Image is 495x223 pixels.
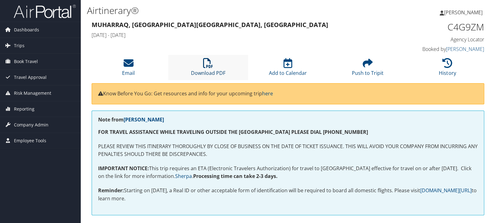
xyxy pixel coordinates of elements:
[175,173,192,180] a: Sherpa
[14,133,46,148] span: Employee Tools
[98,187,124,194] strong: Reminder:
[14,38,25,53] span: Trips
[193,173,278,180] strong: Processing time can take 2-3 days.
[14,54,38,69] span: Book Travel
[14,117,48,133] span: Company Admin
[393,36,484,43] h4: Agency Locator
[439,61,456,76] a: History
[14,85,51,101] span: Risk Management
[98,165,149,172] strong: IMPORTANT NOTICE:
[14,101,34,117] span: Reporting
[444,9,483,16] span: [PERSON_NAME]
[98,143,478,158] p: PLEASE REVIEW THIS ITINERARY THOROUGHLY BY CLOSE OF BUSINESS ON THE DATE OF TICKET ISSUANCE. THIS...
[122,61,135,76] a: Email
[87,4,355,17] h1: Airtinerary®
[393,46,484,52] h4: Booked by
[14,4,76,19] img: airportal-logo.png
[262,90,273,97] a: here
[98,165,478,180] p: This trip requires an ETA (Electronic Travelers Authorization) for travel to [GEOGRAPHIC_DATA] ef...
[98,129,368,135] strong: FOR TRAVEL ASSISTANCE WHILE TRAVELING OUTSIDE THE [GEOGRAPHIC_DATA] PLEASE DIAL [PHONE_NUMBER]
[420,187,472,194] a: [DOMAIN_NAME][URL]
[98,90,478,98] p: Know Before You Go: Get resources and info for your upcoming trip
[352,61,384,76] a: Push to Tripit
[124,116,164,123] a: [PERSON_NAME]
[393,20,484,34] h1: C4G9ZM
[14,70,47,85] span: Travel Approval
[98,116,164,123] strong: Note from
[440,3,489,22] a: [PERSON_NAME]
[14,22,39,38] span: Dashboards
[446,46,484,52] a: [PERSON_NAME]
[98,187,478,203] p: Starting on [DATE], a Real ID or other acceptable form of identification will be required to boar...
[92,20,328,29] strong: Muharraq, [GEOGRAPHIC_DATA] [GEOGRAPHIC_DATA], [GEOGRAPHIC_DATA]
[269,61,307,76] a: Add to Calendar
[191,61,225,76] a: Download PDF
[92,32,384,39] h4: [DATE] - [DATE]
